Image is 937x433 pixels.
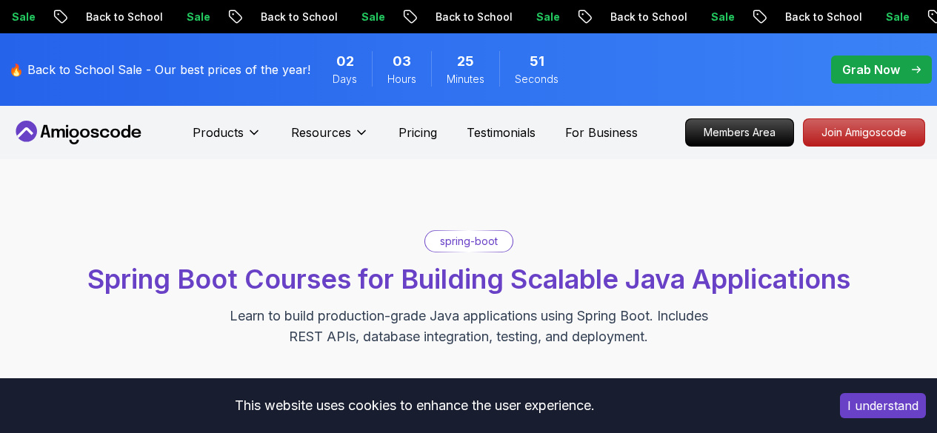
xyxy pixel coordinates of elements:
[534,10,635,24] p: Back to School
[467,124,536,141] a: Testimonials
[460,10,507,24] p: Sale
[285,10,333,24] p: Sale
[685,118,794,147] a: Members Area
[842,61,900,78] p: Grab Now
[110,10,158,24] p: Sale
[193,124,244,141] p: Products
[686,119,793,146] p: Members Area
[635,10,682,24] p: Sale
[184,10,285,24] p: Back to School
[447,72,484,87] span: Minutes
[336,51,354,72] span: 2 Days
[11,389,818,422] div: This website uses cookies to enhance the user experience.
[804,119,924,146] p: Join Amigoscode
[291,124,369,153] button: Resources
[530,51,544,72] span: 51 Seconds
[193,124,261,153] button: Products
[9,61,310,78] p: 🔥 Back to School Sale - Our best prices of the year!
[220,306,718,347] p: Learn to build production-grade Java applications using Spring Boot. Includes REST APIs, database...
[565,124,638,141] a: For Business
[87,263,850,295] span: Spring Boot Courses for Building Scalable Java Applications
[803,118,925,147] a: Join Amigoscode
[291,124,351,141] p: Resources
[810,10,857,24] p: Sale
[709,10,810,24] p: Back to School
[840,393,926,418] button: Accept cookies
[399,124,437,141] a: Pricing
[10,10,110,24] p: Back to School
[457,51,474,72] span: 25 Minutes
[440,234,498,249] p: spring-boot
[515,72,558,87] span: Seconds
[393,51,411,72] span: 3 Hours
[359,10,460,24] p: Back to School
[333,72,357,87] span: Days
[387,72,416,87] span: Hours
